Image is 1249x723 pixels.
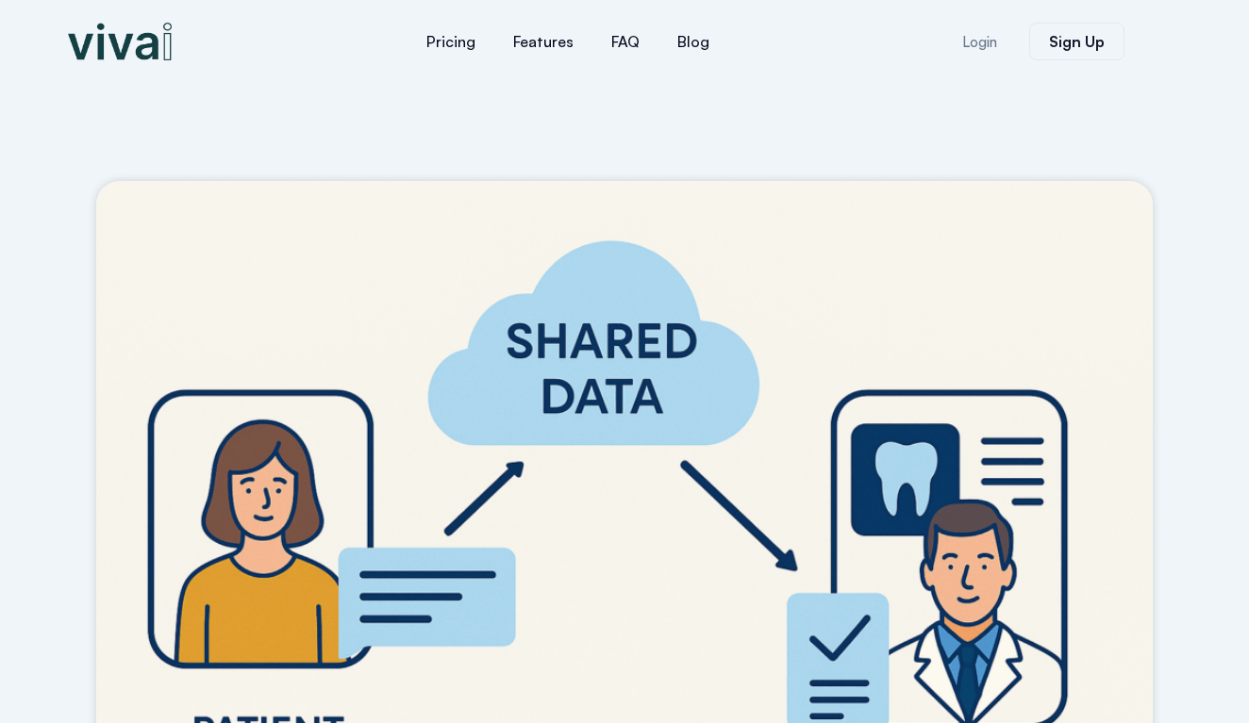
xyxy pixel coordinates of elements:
[1049,34,1105,49] span: Sign Up
[294,19,841,64] nav: Menu
[658,19,728,64] a: Blog
[1029,23,1124,60] a: Sign Up
[940,24,1020,60] a: Login
[408,19,494,64] a: Pricing
[592,19,658,64] a: FAQ
[494,19,592,64] a: Features
[962,35,997,49] span: Login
